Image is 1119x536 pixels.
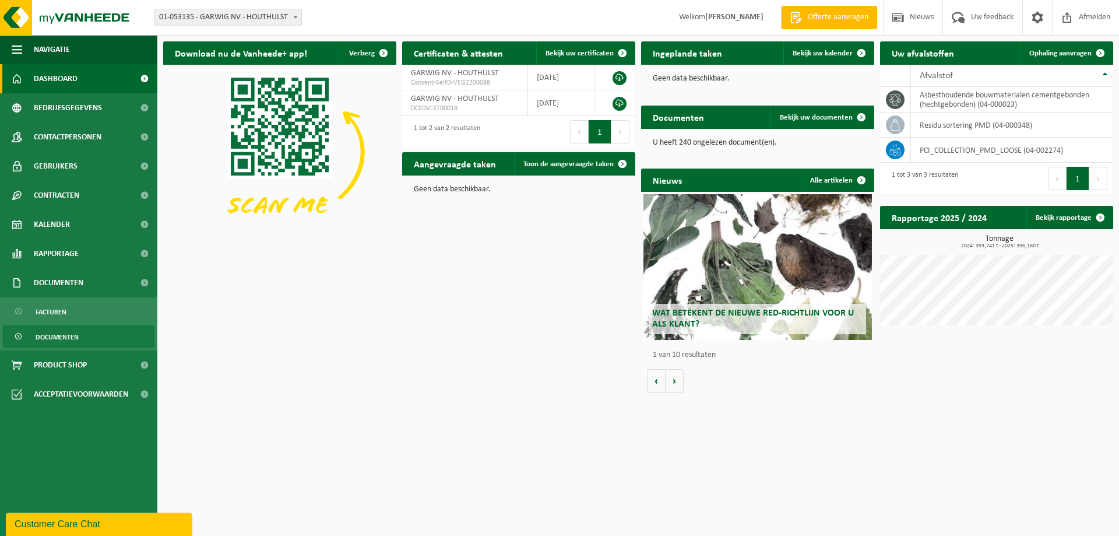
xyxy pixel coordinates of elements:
[793,50,853,57] span: Bekijk uw kalender
[3,325,154,348] a: Documenten
[34,239,79,268] span: Rapportage
[1029,50,1092,57] span: Ophaling aanvragen
[653,351,868,359] p: 1 van 10 resultaten
[589,120,611,143] button: 1
[641,106,716,128] h2: Documenten
[408,119,480,145] div: 1 tot 2 van 2 resultaten
[653,139,863,147] p: U heeft 240 ongelezen document(en).
[528,90,594,116] td: [DATE]
[6,510,195,536] iframe: chat widget
[34,122,101,152] span: Contactpersonen
[34,380,128,409] span: Acceptatievoorwaarden
[880,41,966,64] h2: Uw afvalstoffen
[653,75,863,83] p: Geen data beschikbaar.
[666,369,684,393] button: Volgende
[34,93,102,122] span: Bedrijfsgegevens
[163,41,319,64] h2: Download nu de Vanheede+ app!
[523,160,614,168] span: Toon de aangevraagde taken
[647,369,666,393] button: Vorige
[34,64,78,93] span: Dashboard
[34,35,70,64] span: Navigatie
[781,6,877,29] a: Offerte aanvragen
[34,181,79,210] span: Contracten
[886,166,958,191] div: 1 tot 3 van 3 resultaten
[641,169,694,191] h2: Nieuws
[36,301,66,323] span: Facturen
[34,152,78,181] span: Gebruikers
[783,41,873,65] a: Bekijk uw kalender
[414,185,624,194] p: Geen data beschikbaar.
[641,41,734,64] h2: Ingeplande taken
[911,113,1113,138] td: residu sortering PMD (04-000348)
[163,65,396,240] img: Download de VHEPlus App
[1026,206,1112,229] a: Bekijk rapportage
[536,41,634,65] a: Bekijk uw certificaten
[1089,167,1107,190] button: Next
[880,206,998,229] h2: Rapportage 2025 / 2024
[780,114,853,121] span: Bekijk uw documenten
[154,9,301,26] span: 01-053135 - GARWIG NV - HOUTHULST
[911,138,1113,163] td: PCI_COLLECTION_PMD_LOOSE (04-002274)
[340,41,395,65] button: Verberg
[546,50,614,57] span: Bekijk uw certificaten
[643,194,872,340] a: Wat betekent de nieuwe RED-richtlijn voor u als klant?
[34,210,70,239] span: Kalender
[770,106,873,129] a: Bekijk uw documenten
[36,326,79,348] span: Documenten
[570,120,589,143] button: Previous
[611,120,629,143] button: Next
[1048,167,1067,190] button: Previous
[514,152,634,176] a: Toon de aangevraagde taken
[528,65,594,90] td: [DATE]
[705,13,763,22] strong: [PERSON_NAME]
[402,41,515,64] h2: Certificaten & attesten
[411,78,519,87] span: Consent-SelfD-VEG2200088
[920,71,953,80] span: Afvalstof
[411,94,499,103] span: GARWIG NV - HOUTHULST
[805,12,871,23] span: Offerte aanvragen
[886,243,1113,249] span: 2024: 393,741 t - 2025: 396,160 t
[34,268,83,297] span: Documenten
[652,309,854,329] span: Wat betekent de nieuwe RED-richtlijn voor u als klant?
[886,235,1113,249] h3: Tonnage
[411,69,499,78] span: GARWIG NV - HOUTHULST
[411,104,519,113] span: DCSDVLST00018
[402,152,508,175] h2: Aangevraagde taken
[154,9,302,26] span: 01-053135 - GARWIG NV - HOUTHULST
[34,351,87,380] span: Product Shop
[1020,41,1112,65] a: Ophaling aanvragen
[1067,167,1089,190] button: 1
[801,169,873,192] a: Alle artikelen
[3,300,154,323] a: Facturen
[349,50,375,57] span: Verberg
[911,87,1113,113] td: asbesthoudende bouwmaterialen cementgebonden (hechtgebonden) (04-000023)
